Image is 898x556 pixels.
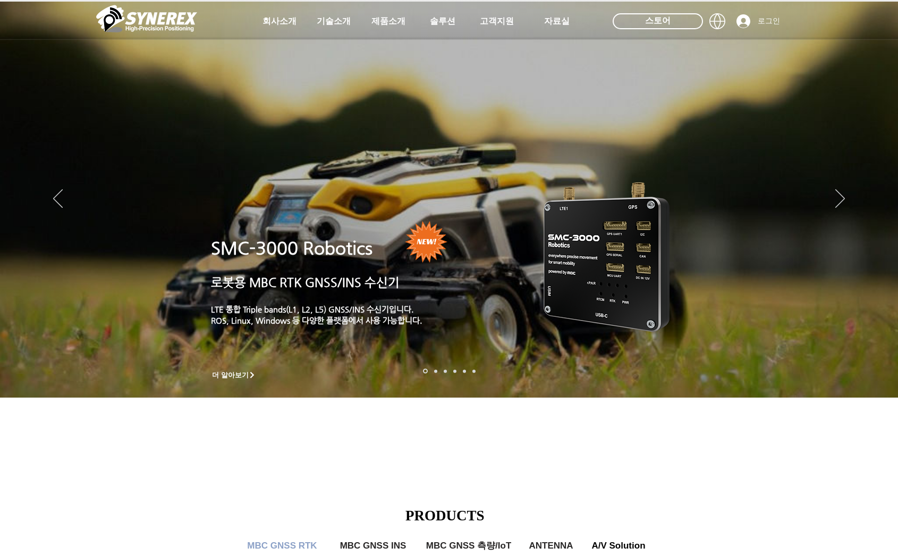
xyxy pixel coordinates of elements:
a: 더 알아보기 [207,368,260,382]
a: 로봇 [463,369,466,373]
nav: 슬라이드 [420,369,479,374]
span: 더 알아보기 [212,370,249,380]
span: 제품소개 [371,16,405,27]
span: 솔루션 [430,16,455,27]
div: 스토어 [613,13,703,29]
a: 드론 8 - SMC 2000 [434,369,437,373]
span: A/V Solution [591,541,645,551]
span: ANTENNA [529,541,573,551]
span: 회사소개 [262,16,296,27]
a: 솔루션 [416,11,469,32]
a: 제품소개 [362,11,415,32]
span: 스토어 [645,15,671,27]
a: 자율주행 [453,369,456,373]
a: 회사소개 [253,11,306,32]
a: 기술소개 [307,11,360,32]
a: 로봇용 MBC RTK GNSS/INS 수신기 [211,275,400,289]
a: 측량 IoT [444,369,447,373]
a: 자료실 [530,11,583,32]
button: 다음 [835,189,845,209]
button: 로그인 [729,11,787,31]
span: 로그인 [754,16,784,27]
span: 자료실 [544,16,570,27]
span: MBC GNSS RTK [247,541,317,551]
span: MBC GNSS INS [340,541,406,551]
a: SMC-3000 Robotics [211,238,372,258]
a: 로봇- SMC 2000 [423,369,428,374]
span: 고객지원 [480,16,514,27]
button: 이전 [53,189,63,209]
a: LTE 통합 Triple bands(L1, L2, L5) GNSS/INS 수신기입니다. [211,305,414,314]
span: 기술소개 [317,16,351,27]
a: 정밀농업 [472,369,476,373]
a: ROS, Linux, Windows 등 다양한 플랫폼에서 사용 가능합니다. [211,316,422,325]
span: MBC GNSS 측량/IoT [426,540,512,552]
img: KakaoTalk_20241224_155801212.png [529,166,685,344]
a: 고객지원 [470,11,523,32]
img: 씨너렉스_White_simbol_대지 1.png [96,3,197,35]
span: PRODUCTS [405,508,485,524]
